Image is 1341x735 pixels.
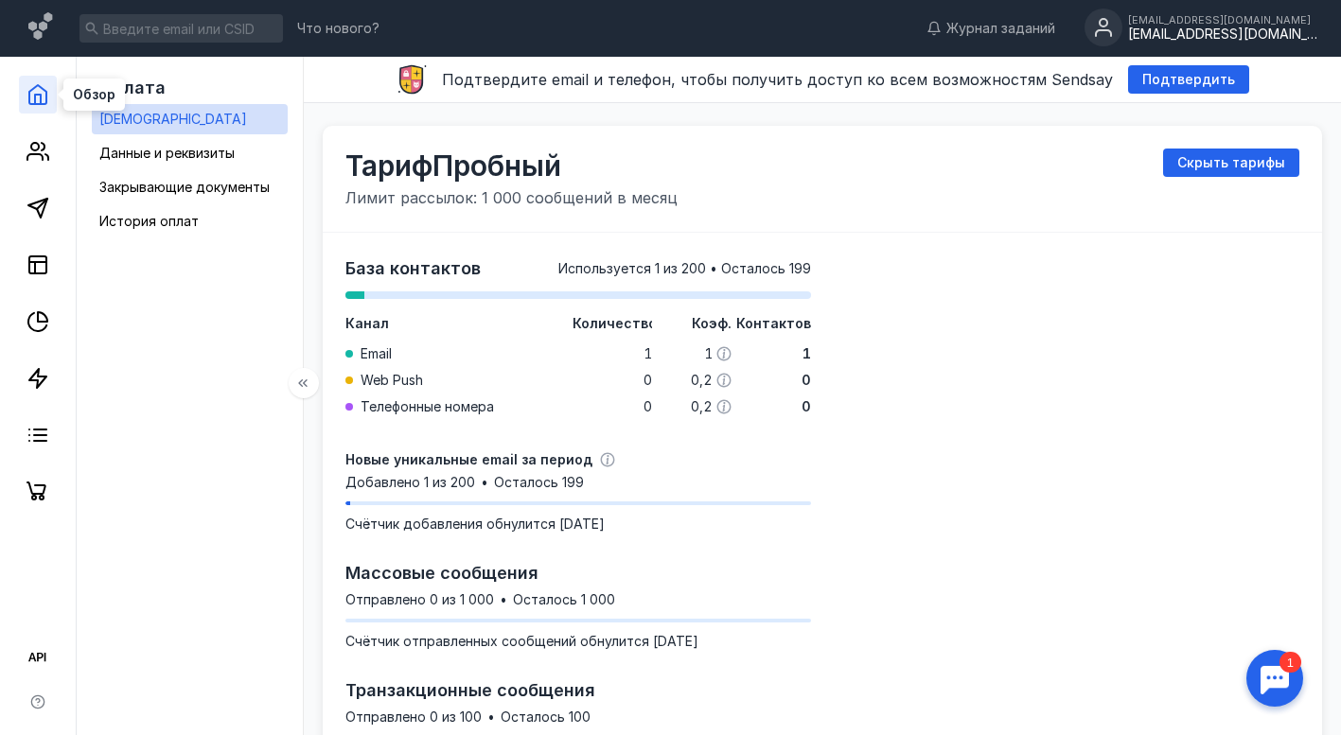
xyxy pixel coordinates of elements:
[644,344,652,363] span: 1
[345,633,698,649] span: Счётчик отправленных сообщений обнулится [DATE]
[92,206,288,236] a: История оплат
[487,710,495,724] span: •
[644,397,652,416] span: 0
[500,593,507,606] span: •
[736,315,811,331] span: Контактов
[802,397,811,416] span: 0
[481,476,488,489] span: •
[99,145,235,161] span: Данные и реквизиты
[99,111,247,127] span: [DEMOGRAPHIC_DATA]
[573,315,657,331] span: Количество
[917,19,1065,38] a: Журнал заданий
[1142,72,1235,88] span: Подтвердить
[692,315,732,331] span: Коэф.
[710,262,717,275] span: •
[345,149,678,183] span: Тариф Пробный
[1128,26,1317,43] div: [EMAIL_ADDRESS][DOMAIN_NAME]
[802,371,811,390] span: 0
[345,450,592,469] span: Новые уникальные email за период
[704,344,713,363] span: 1
[99,78,166,97] span: Оплата
[803,344,811,363] span: 1
[1163,149,1299,177] button: Скрыть тарифы
[297,22,379,35] span: Что нового?
[345,563,538,583] span: Массовые сообщения
[1177,155,1285,171] span: Скрыть тарифы
[442,70,1113,89] span: Подтвердите email и телефон, чтобы получить доступ ко всем возможностям Sendsay
[558,259,660,278] span: Используется 1
[361,397,494,416] span: Телефонные номера
[501,708,591,726] span: Осталось 100
[721,259,811,278] span: Осталось 199
[946,19,1055,38] span: Журнал заданий
[644,371,652,390] span: 0
[1128,65,1249,94] button: Подтвердить
[73,88,115,101] span: Обзор
[43,11,64,32] div: 1
[345,186,678,209] span: Лимит рассылок: 1 000 сообщений в месяц
[361,344,392,363] span: Email
[345,680,595,700] span: Транзакционные сообщения
[92,138,288,168] a: Данные и реквизиты
[345,516,605,532] span: Счётчик добавления обнулится [DATE]
[345,708,482,726] span: Отправлено 0 из 100
[288,22,389,35] a: Что нового?
[92,104,288,134] a: [DEMOGRAPHIC_DATA]
[513,590,615,609] span: Осталось 1 000
[99,179,270,195] span: Закрывающие документы
[99,213,199,229] span: История оплат
[345,473,475,492] span: Добавлено 1 из 200
[663,259,706,278] span: из 200
[494,473,584,492] span: Осталось 199
[345,315,389,331] span: Канал
[92,172,288,202] a: Закрывающие документы
[691,397,713,416] span: 0,2
[345,258,481,278] span: База контактов
[345,590,494,609] span: Отправлено 0 из 1 000
[1128,14,1317,26] div: [EMAIL_ADDRESS][DOMAIN_NAME]
[361,371,423,390] span: Web Push
[79,14,283,43] input: Введите email или CSID
[691,371,713,390] span: 0,2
